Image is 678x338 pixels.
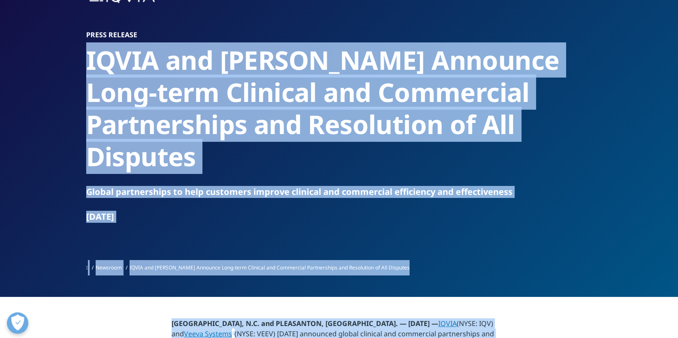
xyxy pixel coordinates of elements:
[438,319,457,328] a: IQVIA
[130,264,410,271] span: IQVIA and [PERSON_NAME] Announce Long-term Clinical and Commercial Partnerships and Resolution of...
[96,264,122,271] a: Newsroom
[86,211,592,223] div: [DATE]
[7,312,28,334] button: Open Preferences
[86,44,592,173] h2: IQVIA and [PERSON_NAME] Announce Long-term Clinical and Commercial Partnerships and Resolution of...
[86,30,592,39] h1: Press Release
[86,186,592,198] div: Global partnerships to help customers improve clinical and commercial efficiency and effectiveness
[172,319,438,328] strong: [GEOGRAPHIC_DATA], N.C. and PLEASANTON, [GEOGRAPHIC_DATA]. — [DATE] —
